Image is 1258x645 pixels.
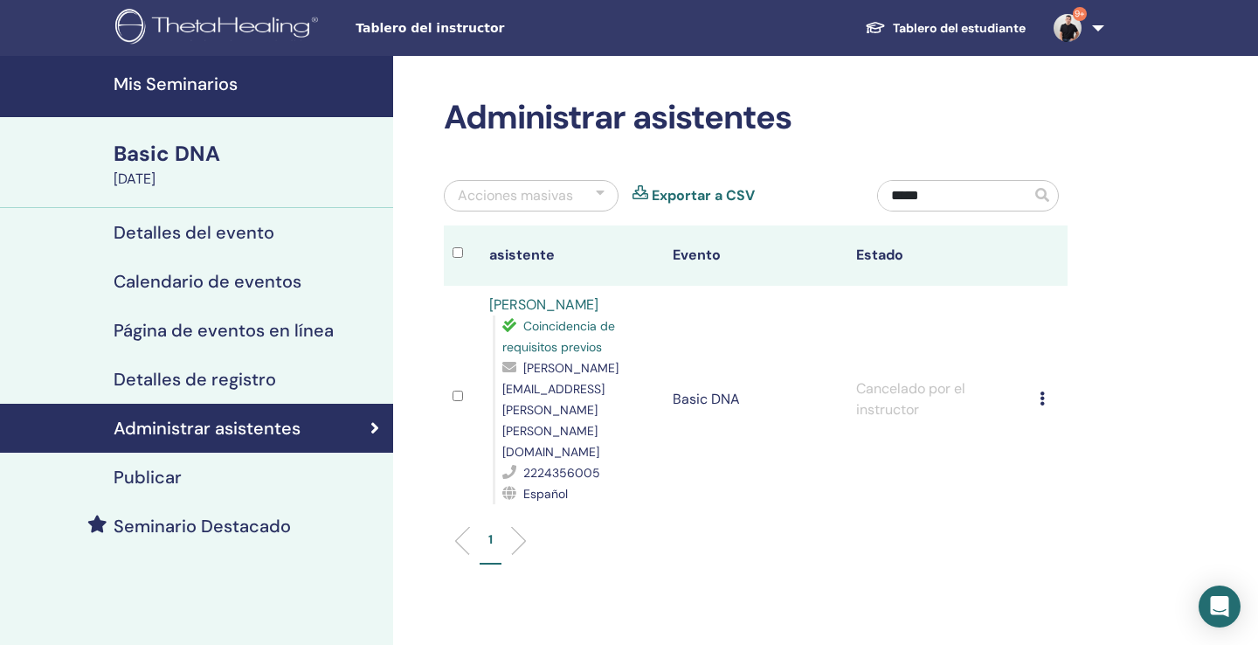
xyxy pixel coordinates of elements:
[480,225,664,286] th: asistente
[114,467,182,488] h4: Publicar
[114,222,274,243] h4: Detalles del evento
[1073,7,1087,21] span: 9+
[847,225,1031,286] th: Estado
[489,295,598,314] a: [PERSON_NAME]
[664,225,847,286] th: Evento
[523,465,600,481] span: 2224356005
[851,12,1040,45] a: Tablero del estudiante
[1199,586,1241,628] div: Open Intercom Messenger
[114,73,383,94] h4: Mis Seminarios
[114,418,301,439] h4: Administrar asistentes
[664,286,847,513] td: Basic DNA
[114,369,276,390] h4: Detalles de registro
[652,185,755,206] a: Exportar a CSV
[865,20,886,35] img: graduation-cap-white.svg
[1054,14,1082,42] img: default.jpg
[103,139,393,190] a: Basic DNA[DATE]
[502,360,619,460] span: [PERSON_NAME][EMAIL_ADDRESS][PERSON_NAME][PERSON_NAME][DOMAIN_NAME]
[114,271,301,292] h4: Calendario de eventos
[458,185,573,206] div: Acciones masivas
[488,531,493,549] p: 1
[114,139,383,169] div: Basic DNA
[502,318,615,355] span: Coincidencia de requisitos previos
[444,98,1068,138] h2: Administrar asistentes
[114,169,383,190] div: [DATE]
[114,320,334,341] h4: Página de eventos en línea
[115,9,324,48] img: logo.png
[114,516,291,537] h4: Seminario Destacado
[523,486,568,502] span: Español
[356,19,618,38] span: Tablero del instructor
